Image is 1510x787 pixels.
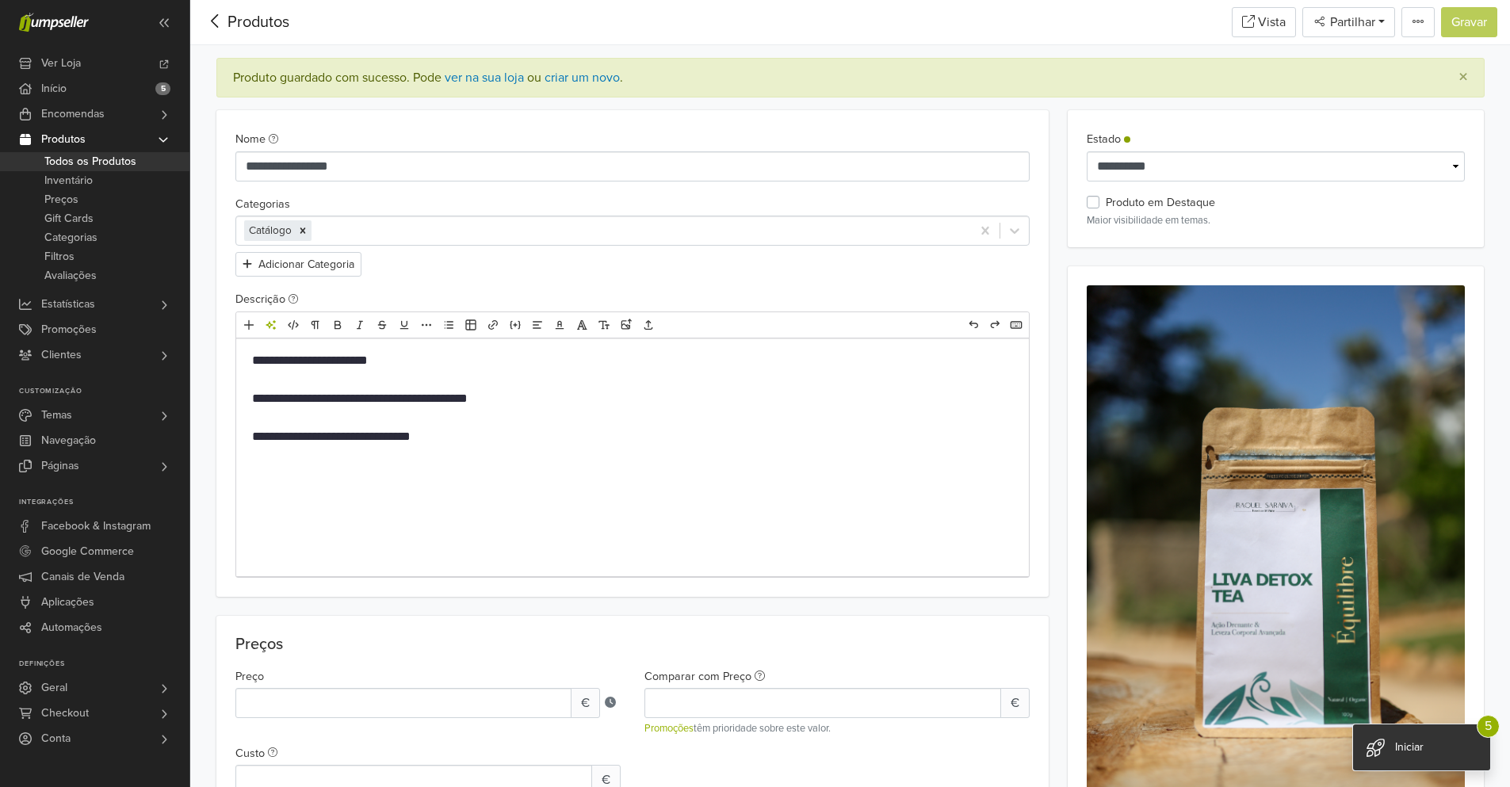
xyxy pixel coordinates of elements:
a: criar um novo [545,70,620,86]
button: Partilhar [1302,7,1395,37]
a: Lista [438,315,459,335]
a: Mais formatação [416,315,437,335]
label: Categorias [235,196,290,213]
a: ver na sua loja [445,70,524,86]
small: têm prioridade sobre este valor. [644,721,1030,736]
span: Avaliações [44,266,97,285]
span: Conta [41,726,71,751]
a: Ferramentas de IA [261,315,281,335]
p: Integrações [19,498,189,507]
span: Produtos [41,127,86,152]
span: Google Commerce [41,539,134,564]
a: Adicionar [239,315,259,335]
label: Preço [235,668,264,686]
span: Gift Cards [44,209,94,228]
span: Partilhar [1327,14,1375,30]
span: Aplicações [41,590,94,615]
label: Comparar com Preço [644,668,765,686]
a: Desfazer [963,315,984,335]
a: Itálico [350,315,370,335]
label: Nome [235,131,279,148]
label: Estado [1087,131,1130,148]
a: Sublinhado [394,315,415,335]
span: Promoções [41,317,97,342]
span: Clientes [41,342,82,368]
a: Promoções [644,722,694,735]
p: Customização [19,387,189,396]
div: Iniciar 5 [1353,724,1490,770]
span: Páginas [41,453,79,479]
a: Refazer [984,315,1005,335]
span: Filtros [44,247,75,266]
span: Catálogo [249,224,292,237]
span: Inventário [44,171,93,190]
a: Atalhos [1006,315,1026,335]
p: Maior visibilidade em temas. [1087,213,1465,228]
a: Tabela [461,315,481,335]
a: HTML [283,315,304,335]
span: 5 [1477,715,1500,738]
span: ou [524,70,541,86]
button: Adicionar Categoria [235,252,361,277]
span: Início [41,76,67,101]
a: Tamanho da letra [594,315,614,335]
a: Formato [305,315,326,335]
span: Pode [410,70,442,86]
p: Definições [19,659,189,669]
span: Geral [41,675,67,701]
span: × [1458,66,1468,89]
div: Remove [object Object] [294,220,312,241]
span: Checkout [41,701,89,726]
span: Preços [44,190,78,209]
span: 5 [155,82,170,95]
span: Navegação [41,428,96,453]
a: Carregar ficheiros [638,315,659,335]
p: Preços [235,635,1030,654]
a: Carregar imagens [616,315,636,335]
button: Gravar [1441,7,1497,37]
a: Excluído [372,315,392,335]
a: Vista [1232,7,1296,37]
span: Categorias [44,228,97,247]
label: Custo [235,745,278,762]
span: Iniciar [1395,740,1424,754]
span: Automações [41,615,102,640]
span: Estatísticas [41,292,95,317]
span: Encomendas [41,101,105,127]
div: Produto guardado com sucesso. . [233,68,1433,87]
label: Produto em Destaque [1106,194,1215,212]
a: Letra [572,315,592,335]
span: € [571,688,600,718]
a: Incorporar [505,315,526,335]
a: Cor do texto [549,315,570,335]
a: Alinhamento [527,315,548,335]
a: Link [483,315,503,335]
span: Todos os Produtos [44,152,136,171]
span: € [1000,688,1030,718]
span: Ver Loja [41,51,81,76]
span: Facebook & Instagram [41,514,151,539]
a: Negrito [327,315,348,335]
span: Temas [41,403,72,428]
span: Canais de Venda [41,564,124,590]
button: Close [1443,59,1484,97]
div: Produtos [203,10,289,34]
label: Descrição [235,291,299,308]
